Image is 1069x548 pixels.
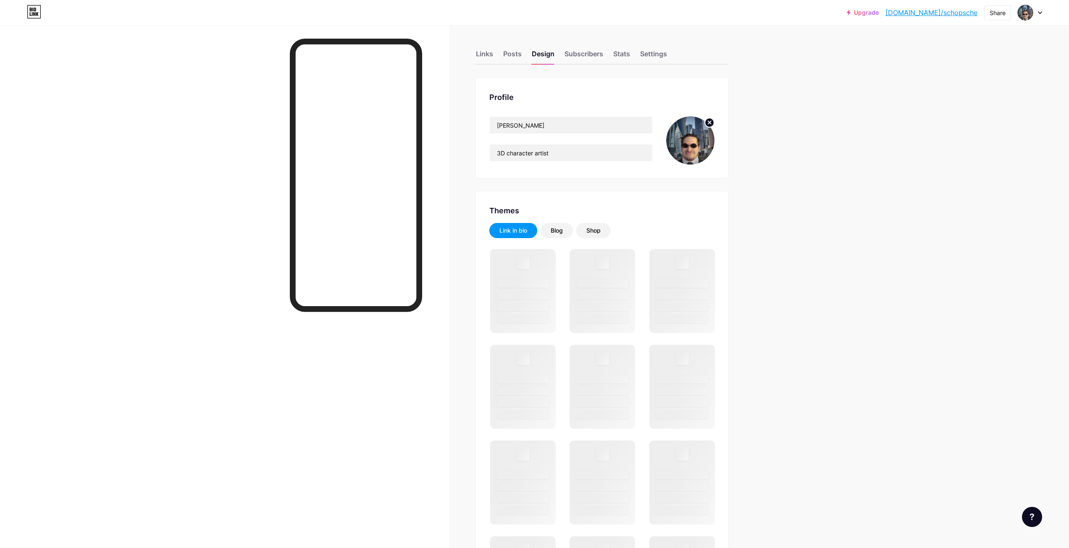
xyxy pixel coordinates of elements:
[613,49,630,64] div: Stats
[1017,5,1033,21] img: Dima Burger
[640,49,667,64] div: Settings
[499,226,527,235] div: Link in bio
[489,92,714,103] div: Profile
[666,116,714,165] img: Dima Burger
[503,49,522,64] div: Posts
[565,49,603,64] div: Subscribers
[551,226,563,235] div: Blog
[847,9,879,16] a: Upgrade
[990,8,1006,17] div: Share
[885,8,977,18] a: [DOMAIN_NAME]/schopsche
[490,117,652,134] input: Name
[532,49,554,64] div: Design
[490,144,652,161] input: Bio
[476,49,493,64] div: Links
[489,205,714,216] div: Themes
[586,226,601,235] div: Shop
